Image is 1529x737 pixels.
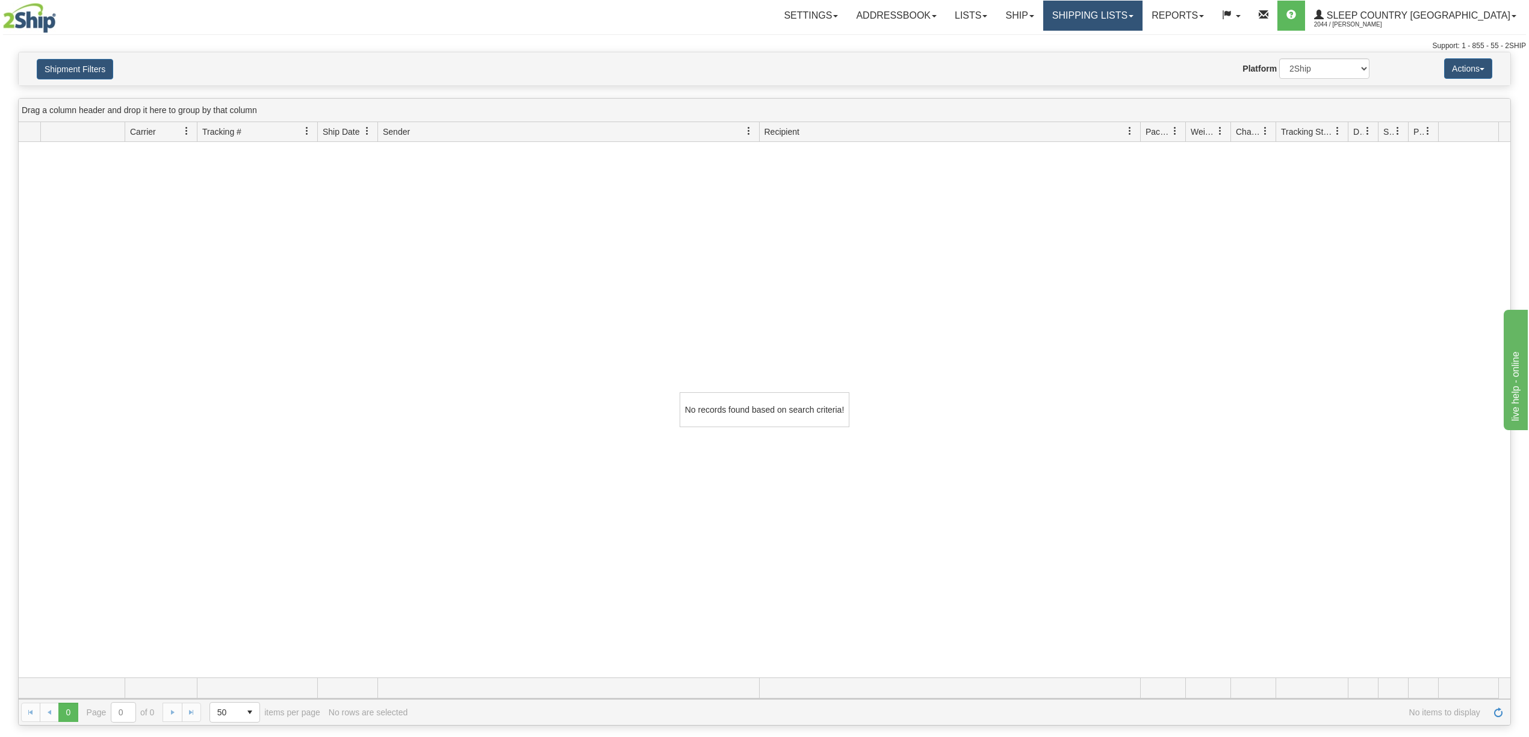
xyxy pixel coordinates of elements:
div: Support: 1 - 855 - 55 - 2SHIP [3,41,1526,51]
a: Ship [996,1,1043,31]
a: Addressbook [847,1,946,31]
a: Lists [946,1,996,31]
span: Packages [1146,126,1171,138]
a: Refresh [1489,703,1508,722]
span: Pickup Status [1413,126,1424,138]
a: Weight filter column settings [1210,121,1230,141]
span: No items to display [416,708,1480,717]
img: logo2044.jpg [3,3,56,33]
span: Weight [1191,126,1216,138]
a: Shipment Issues filter column settings [1388,121,1408,141]
a: Tracking # filter column settings [297,121,317,141]
span: 2044 / [PERSON_NAME] [1314,19,1404,31]
span: items per page [209,702,320,723]
a: Tracking Status filter column settings [1327,121,1348,141]
button: Actions [1444,58,1492,79]
div: live help - online [9,7,111,22]
a: Sleep Country [GEOGRAPHIC_DATA] 2044 / [PERSON_NAME] [1305,1,1525,31]
div: No records found based on search criteria! [680,392,849,427]
span: Recipient [764,126,799,138]
span: Ship Date [323,126,359,138]
a: Ship Date filter column settings [357,121,377,141]
label: Platform [1242,63,1277,75]
div: grid grouping header [19,99,1510,122]
span: Sleep Country [GEOGRAPHIC_DATA] [1324,10,1510,20]
span: select [240,703,259,722]
span: Page 0 [58,703,78,722]
button: Shipment Filters [37,59,113,79]
a: Packages filter column settings [1165,121,1185,141]
a: Pickup Status filter column settings [1418,121,1438,141]
a: Sender filter column settings [739,121,759,141]
a: Recipient filter column settings [1120,121,1140,141]
span: Tracking # [202,126,241,138]
div: No rows are selected [329,708,408,717]
a: Settings [775,1,847,31]
span: 50 [217,706,233,718]
a: Reports [1143,1,1213,31]
iframe: chat widget [1501,307,1528,430]
a: Charge filter column settings [1255,121,1276,141]
span: Charge [1236,126,1261,138]
span: Page sizes drop down [209,702,260,723]
span: Sender [383,126,410,138]
span: Page of 0 [87,702,155,723]
a: Shipping lists [1043,1,1143,31]
span: Carrier [130,126,156,138]
span: Tracking Status [1281,126,1333,138]
span: Shipment Issues [1383,126,1394,138]
span: Delivery Status [1353,126,1363,138]
a: Carrier filter column settings [176,121,197,141]
a: Delivery Status filter column settings [1357,121,1378,141]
